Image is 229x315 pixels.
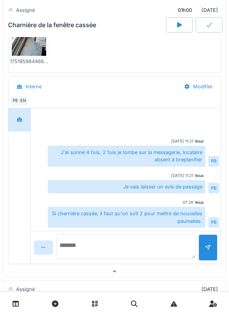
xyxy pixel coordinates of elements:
[171,173,193,179] div: [DATE] 11:21
[195,200,204,205] div: Vous
[208,156,219,167] div: PB
[48,207,205,227] div: Si charnière cassée, il faut qu'on soit 2 pour mettre de nouvelles paumelles.
[26,83,42,90] div: Interne
[202,286,221,293] div: [DATE]
[195,173,204,179] div: Vous
[178,6,192,14] div: 01h00
[171,3,221,17] div: [DATE]
[48,180,205,193] div: Je vais laisser un avis de passage
[10,58,48,65] div: 17519598446634038438437434121970.jpg
[195,138,204,144] div: Vous
[171,138,193,144] div: [DATE] 11:21
[16,6,35,14] div: Assigné
[8,21,96,29] div: Charnière de la fenêtre cassée
[208,217,219,228] div: PB
[183,200,193,205] div: 07:28
[10,96,21,106] div: PB
[18,96,28,106] div: EN
[208,183,219,193] div: PB
[16,286,35,293] div: Assigné
[177,80,219,94] div: Modifier
[48,146,205,166] div: J'ai sonné 4 fois, 2 fois je tombe sur la messagerie, locataire absent à breplanifier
